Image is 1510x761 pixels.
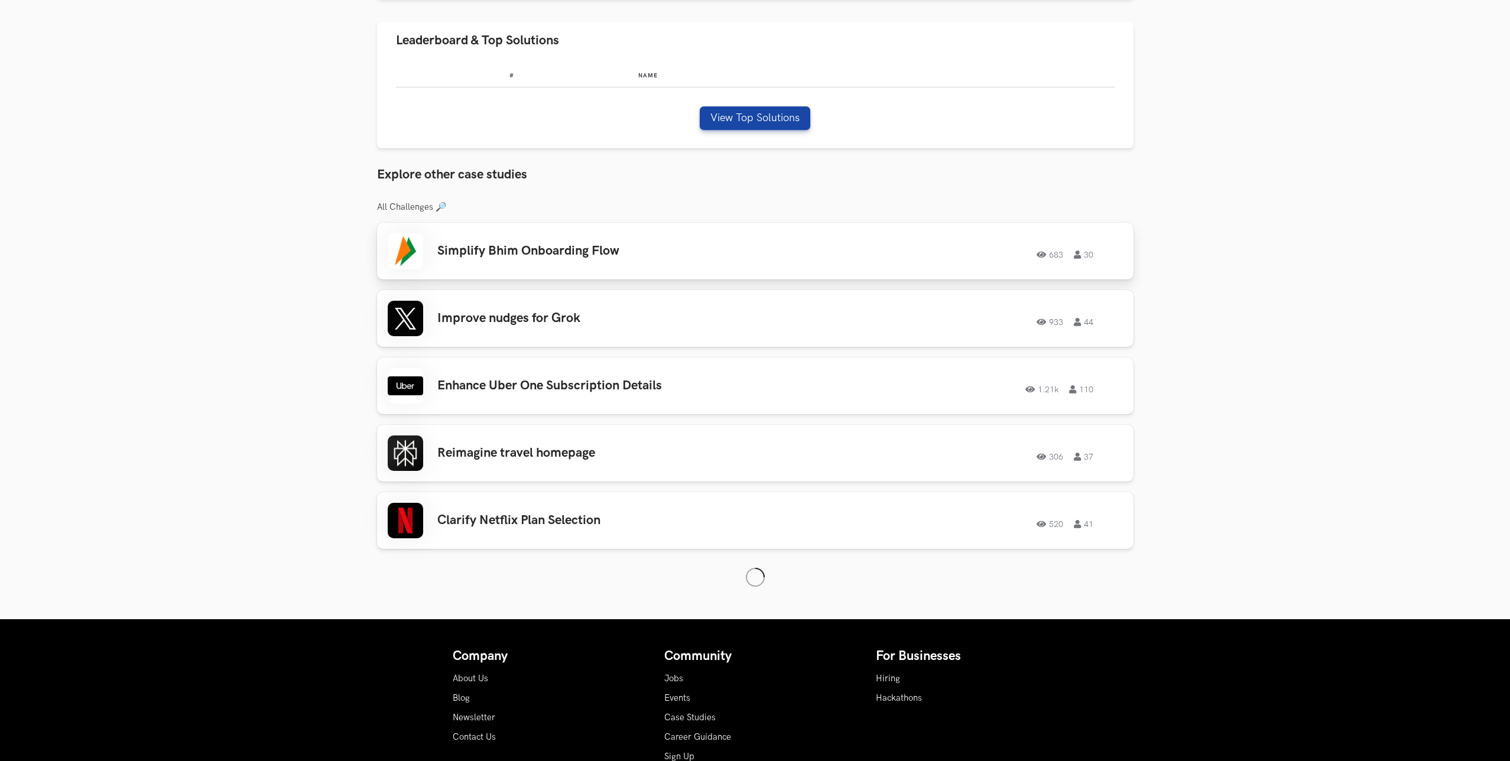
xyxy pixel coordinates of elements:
[396,32,559,48] span: Leaderboard & Top Solutions
[1074,318,1093,326] span: 44
[437,243,773,259] h3: Simplify Bhim Onboarding Flow
[377,22,1134,59] button: Leaderboard & Top Solutions
[396,63,1115,87] table: Leaderboard
[664,713,716,723] a: Case Studies
[453,674,488,684] a: About Us
[453,649,635,664] h4: Company
[1074,251,1093,259] span: 30
[1074,453,1093,461] span: 37
[453,732,496,742] a: Contact Us
[1037,453,1063,461] span: 306
[437,445,773,461] h3: Reimagine travel homepage
[1037,318,1063,326] span: 933
[437,513,773,528] h3: Clarify Netflix Plan Selection
[876,693,922,703] a: Hackathons
[700,106,810,130] button: View Top Solutions
[377,357,1134,414] a: Enhance Uber One Subscription Details1.21k110
[664,693,690,703] a: Events
[1025,385,1058,393] span: 1.21k
[453,693,470,703] a: Blog
[1037,251,1063,259] span: 683
[437,378,773,393] h3: Enhance Uber One Subscription Details
[377,492,1134,549] a: Clarify Netflix Plan Selection52041
[664,674,683,684] a: Jobs
[377,223,1134,279] a: Simplify Bhim Onboarding Flow68330
[377,59,1134,149] div: Leaderboard & Top Solutions
[453,713,495,723] a: Newsletter
[509,72,514,79] span: #
[377,290,1134,347] a: Improve nudges for Grok93344
[876,649,1058,664] h4: For Businesses
[377,202,1134,213] h3: All Challenges 🔎
[1074,520,1093,528] span: 41
[638,72,658,79] span: Name
[377,167,1134,183] h3: Explore other case studies
[1069,385,1093,393] span: 110
[664,732,731,742] a: Career Guidance
[377,425,1134,482] a: Reimagine travel homepage30637
[664,649,846,664] h4: Community
[876,674,900,684] a: Hiring
[1037,520,1063,528] span: 520
[437,311,773,326] h3: Improve nudges for Grok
